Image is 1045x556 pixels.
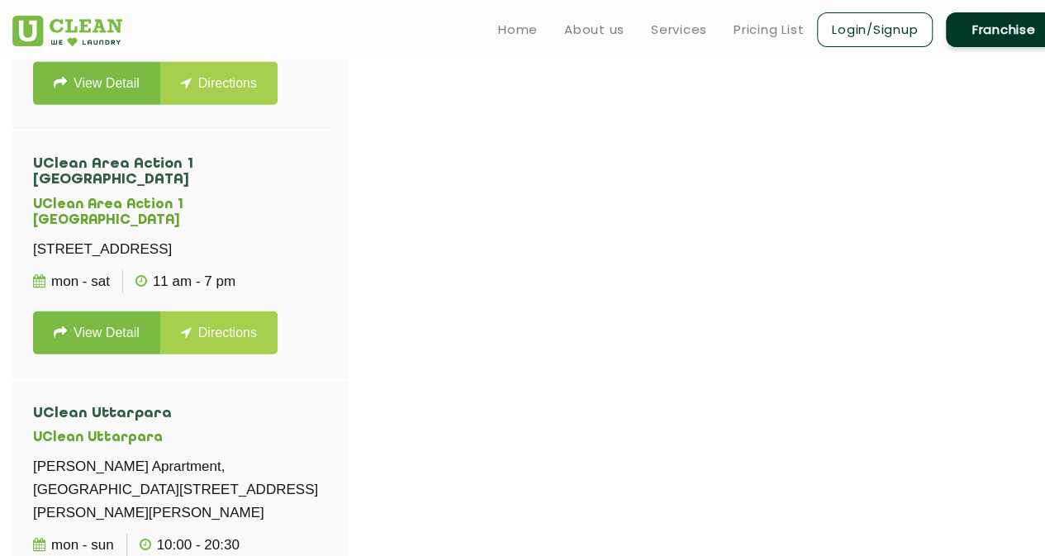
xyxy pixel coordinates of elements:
a: Directions [160,61,278,104]
a: Services [651,20,707,40]
p: Mon - Sat [33,269,110,292]
p: 11 AM - 7 PM [135,269,235,292]
img: UClean Laundry and Dry Cleaning [12,16,122,46]
a: Pricing List [734,20,804,40]
p: Mon - Sun [33,533,114,556]
h5: UClean Uttarpara [33,430,327,445]
a: View Detail [33,61,160,104]
p: [PERSON_NAME] Aprartment, [GEOGRAPHIC_DATA][STREET_ADDRESS][PERSON_NAME][PERSON_NAME] [33,454,327,524]
a: About us [564,20,625,40]
a: Home [498,20,538,40]
p: [STREET_ADDRESS] [33,237,327,260]
h4: UClean Uttarpara [33,405,327,421]
a: Directions [160,311,278,354]
h5: UClean Area Action 1 [GEOGRAPHIC_DATA] [33,197,327,227]
a: View Detail [33,311,160,354]
p: 10:00 - 20:30 [140,533,240,556]
h4: UClean Area Action 1 [GEOGRAPHIC_DATA] [33,155,327,188]
a: Login/Signup [817,12,933,47]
